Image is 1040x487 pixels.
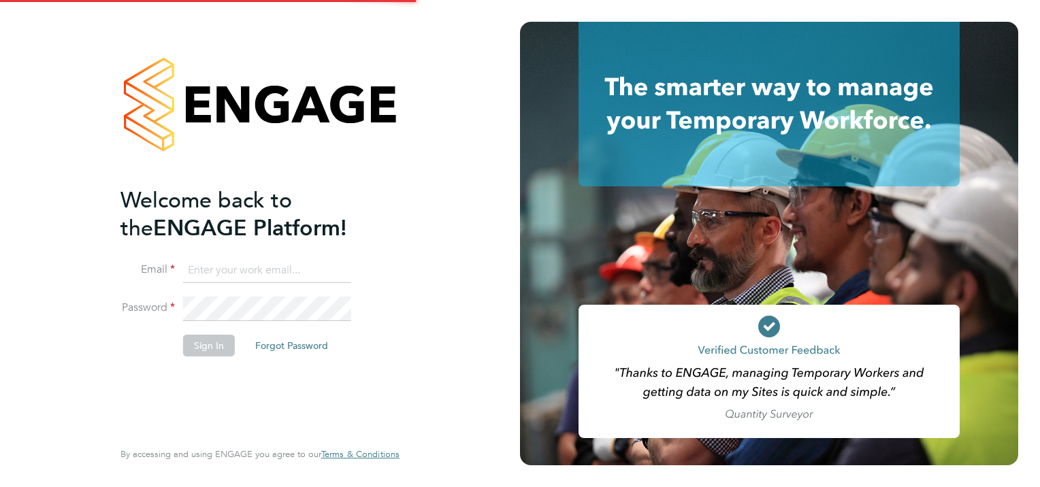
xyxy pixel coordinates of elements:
[120,187,292,241] span: Welcome back to the
[120,301,175,315] label: Password
[321,448,400,460] span: Terms & Conditions
[183,335,235,356] button: Sign In
[244,335,339,356] button: Forgot Password
[120,263,175,277] label: Email
[120,186,386,242] h2: ENGAGE Platform!
[120,448,400,460] span: By accessing and using ENGAGE you agree to our
[183,258,351,283] input: Enter your work email...
[321,449,400,460] a: Terms & Conditions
